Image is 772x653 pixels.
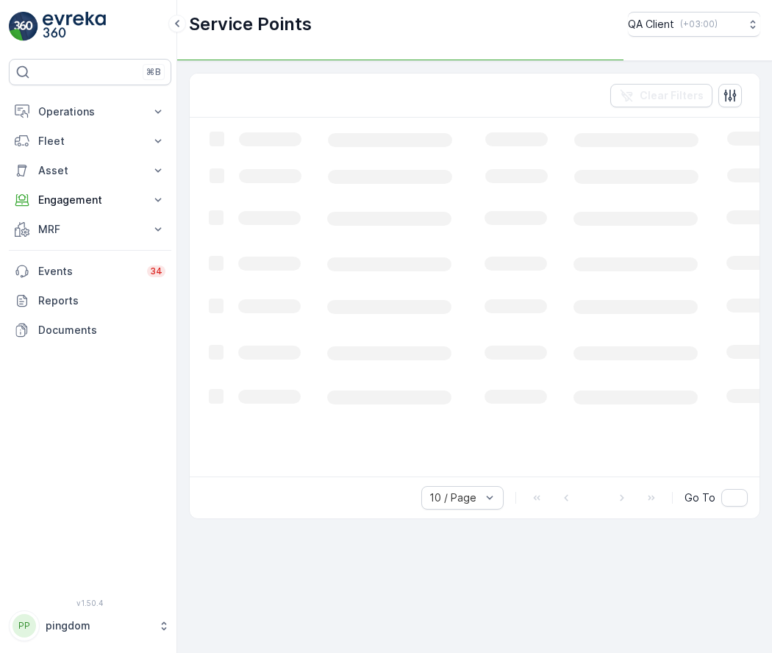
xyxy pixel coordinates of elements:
[38,104,142,119] p: Operations
[9,185,171,215] button: Engagement
[9,315,171,345] a: Documents
[46,618,151,633] p: pingdom
[38,323,165,338] p: Documents
[628,12,760,37] button: QA Client(+03:00)
[38,163,142,178] p: Asset
[9,215,171,244] button: MRF
[12,614,36,638] div: PP
[680,18,718,30] p: ( +03:00 )
[38,293,165,308] p: Reports
[146,66,161,78] p: ⌘B
[43,12,106,41] img: logo_light-DOdMpM7g.png
[38,193,142,207] p: Engagement
[189,13,312,36] p: Service Points
[150,265,162,277] p: 34
[640,88,704,103] p: Clear Filters
[9,286,171,315] a: Reports
[610,84,712,107] button: Clear Filters
[9,12,38,41] img: logo
[38,222,142,237] p: MRF
[9,126,171,156] button: Fleet
[9,610,171,641] button: PPpingdom
[38,134,142,149] p: Fleet
[38,264,138,279] p: Events
[9,599,171,607] span: v 1.50.4
[685,490,715,505] span: Go To
[628,17,674,32] p: QA Client
[9,97,171,126] button: Operations
[9,156,171,185] button: Asset
[9,257,171,286] a: Events34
